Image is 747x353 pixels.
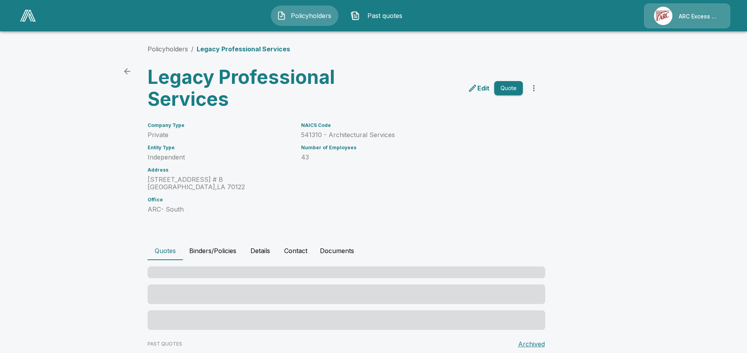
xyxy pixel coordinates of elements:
[277,11,286,20] img: Policyholders Icon
[314,241,360,260] button: Documents
[119,63,135,79] a: back
[197,44,290,54] p: Legacy Professional Services
[148,154,292,161] p: Independent
[278,241,314,260] button: Contact
[148,66,342,110] h3: Legacy Professional Services
[148,340,182,348] p: PAST QUOTES
[20,10,36,22] img: AA Logo
[466,82,491,94] a: edit
[243,241,278,260] button: Details
[271,5,338,26] button: Policyholders IconPolicyholders
[301,154,522,161] p: 43
[183,241,243,260] button: Binders/Policies
[148,45,188,53] a: Policyholders
[301,123,522,128] h6: NAICS Code
[148,145,292,150] h6: Entity Type
[351,11,360,20] img: Past quotes Icon
[345,5,412,26] button: Past quotes IconPast quotes
[654,7,672,25] img: Agency Icon
[148,241,600,260] div: policyholder tabs
[148,44,290,54] nav: breadcrumb
[148,167,292,173] h6: Address
[679,13,720,20] p: ARC Excess & Surplus
[301,145,522,150] h6: Number of Employees
[148,131,292,139] p: Private
[515,336,548,352] button: Archived
[289,11,332,20] span: Policyholders
[148,123,292,128] h6: Company Type
[363,11,406,20] span: Past quotes
[148,206,292,213] p: ARC- South
[526,80,542,96] button: more
[191,44,194,54] li: /
[494,81,523,96] button: Quote
[148,241,183,260] button: Quotes
[301,131,522,139] p: 541310 - Architectural Services
[148,176,292,191] p: [STREET_ADDRESS] # B [GEOGRAPHIC_DATA] , LA 70122
[477,83,489,93] p: Edit
[148,197,292,203] h6: Office
[644,4,730,28] a: Agency IconARC Excess & Surplus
